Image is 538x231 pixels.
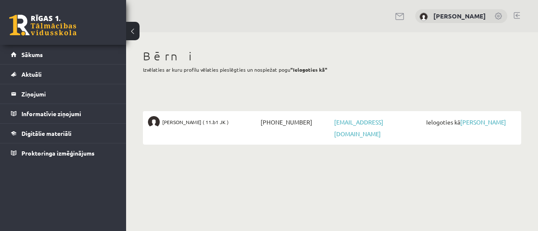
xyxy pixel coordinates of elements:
[258,116,332,128] span: [PHONE_NUMBER]
[290,66,327,73] b: "Ielogoties kā"
[11,45,116,64] a: Sākums
[460,118,506,126] a: [PERSON_NAME]
[21,70,42,78] span: Aktuāli
[21,130,71,137] span: Digitālie materiāli
[21,104,116,123] legend: Informatīvie ziņojumi
[143,49,521,63] h1: Bērni
[424,116,516,128] span: Ielogoties kā
[11,104,116,123] a: Informatīvie ziņojumi
[11,84,116,104] a: Ziņojumi
[11,65,116,84] a: Aktuāli
[143,66,521,73] p: Izvēlaties ar kuru profilu vēlaties pieslēgties un nospiežat pogu
[11,143,116,163] a: Proktoringa izmēģinājums
[21,51,43,58] span: Sākums
[21,149,95,157] span: Proktoringa izmēģinājums
[148,116,160,128] img: Edgars Toms Jermušs
[11,124,116,143] a: Digitālie materiāli
[162,116,229,128] span: [PERSON_NAME] ( 11.b1 JK )
[433,12,486,20] a: [PERSON_NAME]
[419,13,428,21] img: Inese Jermuša
[9,15,76,36] a: Rīgas 1. Tālmācības vidusskola
[334,118,383,138] a: [EMAIL_ADDRESS][DOMAIN_NAME]
[21,84,116,104] legend: Ziņojumi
